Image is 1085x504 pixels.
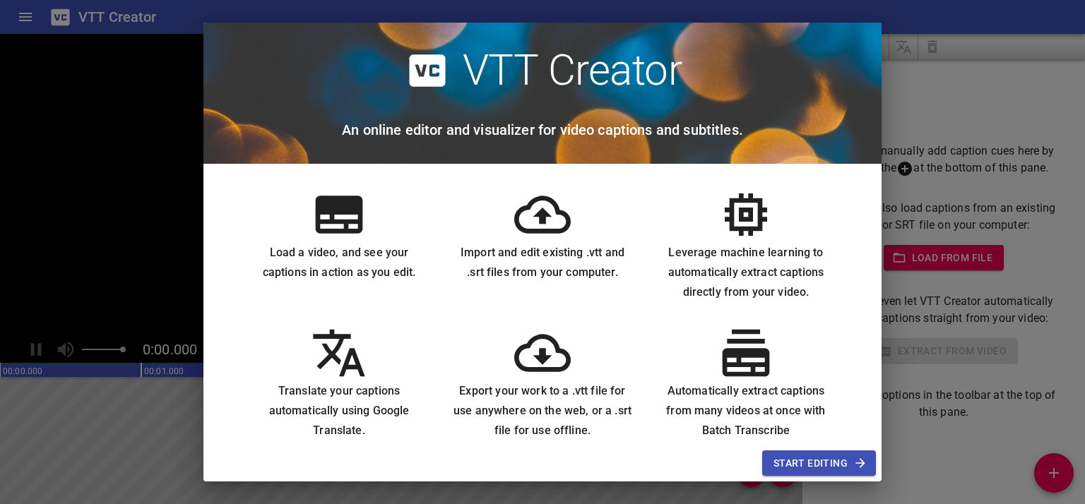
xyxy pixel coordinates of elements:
h6: Export your work to a .vtt file for use anywhere on the web, or a .srt file for use offline. [452,381,633,440]
h6: Automatically extract captions from many videos at once with Batch Transcribe [656,381,836,440]
span: Start Editing [773,455,865,472]
h6: Leverage machine learning to automatically extract captions directly from your video. [656,243,836,302]
h2: VTT Creator [463,45,682,96]
h6: Load a video, and see your captions in action as you edit. [249,243,429,282]
h6: An online editor and visualizer for video captions and subtitles. [342,119,743,141]
h6: Translate your captions automatically using Google Translate. [249,381,429,440]
button: Start Editing [762,450,876,476]
h6: Import and edit existing .vtt and .srt files from your computer. [452,243,633,282]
